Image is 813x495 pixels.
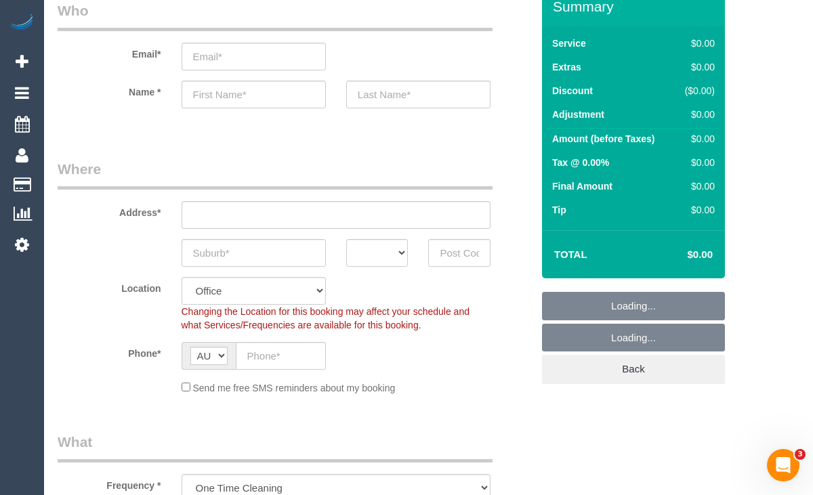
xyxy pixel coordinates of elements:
div: $0.00 [679,156,715,169]
label: Adjustment [552,108,604,121]
iframe: Intercom live chat [767,449,799,481]
legend: Where [58,159,493,190]
div: $0.00 [679,203,715,217]
span: Changing the Location for this booking may affect your schedule and what Services/Frequencies are... [182,306,470,330]
a: Back [542,355,725,383]
strong: Total [554,249,587,260]
label: Frequency * [47,474,171,492]
label: Tip [552,203,566,217]
input: Suburb* [182,239,326,267]
label: Service [552,37,586,50]
span: Send me free SMS reminders about my booking [192,383,395,393]
input: First Name* [182,81,326,108]
legend: Who [58,1,493,31]
label: Email* [47,43,171,61]
div: $0.00 [679,132,715,146]
input: Last Name* [346,81,491,108]
label: Extras [552,60,581,74]
label: Final Amount [552,179,612,193]
div: $0.00 [679,179,715,193]
label: Location [47,277,171,295]
legend: What [58,432,493,462]
input: Post Code* [428,239,491,267]
label: Phone* [47,342,171,360]
div: $0.00 [679,37,715,50]
div: $0.00 [679,108,715,121]
div: $0.00 [679,60,715,74]
label: Address* [47,201,171,219]
label: Tax @ 0.00% [552,156,609,169]
div: ($0.00) [679,84,715,98]
label: Amount (before Taxes) [552,132,654,146]
span: 3 [795,449,806,460]
label: Discount [552,84,593,98]
input: Email* [182,43,326,70]
label: Name * [47,81,171,99]
input: Phone* [236,342,326,370]
img: Automaid Logo [8,14,35,33]
h4: $0.00 [647,249,713,261]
